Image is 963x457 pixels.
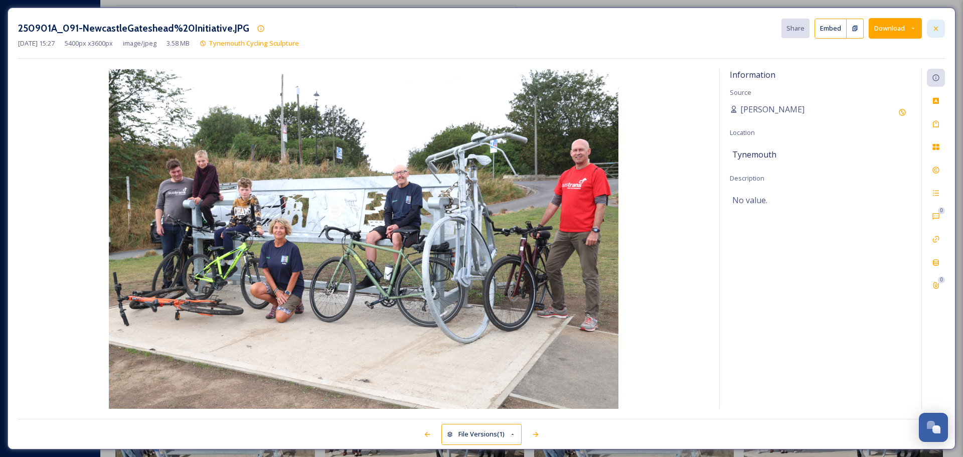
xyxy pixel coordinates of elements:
[18,21,249,36] h3: 250901A_091-NewcastleGateshead%20Initiative.JPG
[740,103,805,115] span: [PERSON_NAME]
[730,88,751,97] span: Source
[781,19,810,38] button: Share
[167,39,190,48] span: 3.58 MB
[730,174,764,183] span: Description
[730,128,755,137] span: Location
[730,69,775,80] span: Information
[938,207,945,214] div: 0
[919,413,948,442] button: Open Chat
[209,39,299,48] span: Tynemouth Cycling Sculpture
[938,276,945,283] div: 0
[18,69,709,409] img: 250901A_091-NewcastleGateshead%2520Initiative.JPG
[815,19,847,39] button: Embed
[441,424,522,444] button: File Versions(1)
[18,39,55,48] span: [DATE] 15:27
[732,148,776,161] span: Tynemouth
[65,39,113,48] span: 5400 px x 3600 px
[869,18,922,39] button: Download
[123,39,156,48] span: image/jpeg
[732,194,767,206] span: No value.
